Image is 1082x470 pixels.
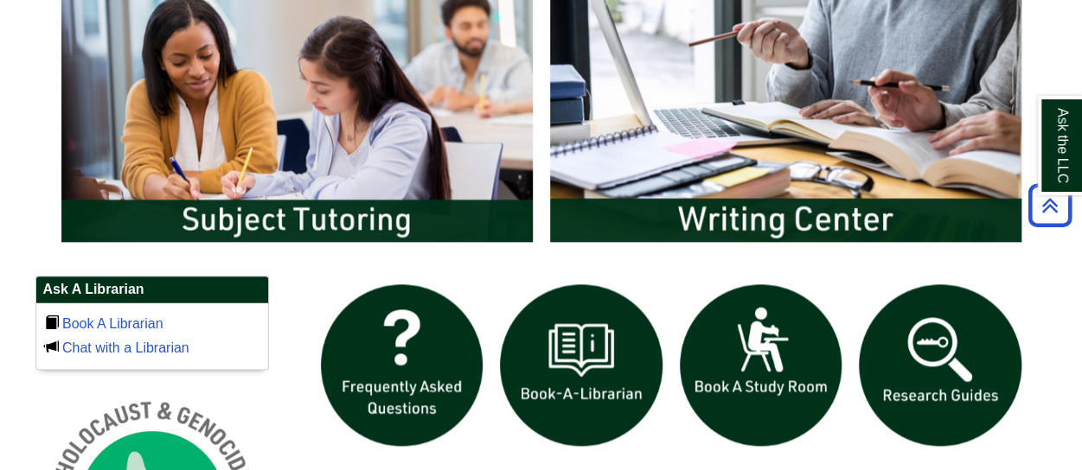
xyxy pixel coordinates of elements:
a: Chat with a Librarian [62,340,189,355]
a: Back to Top [1022,194,1078,217]
h2: Ask A Librarian [36,276,268,303]
img: Book a Librarian icon links to book a librarian web page [491,276,671,455]
img: frequently asked questions [312,276,492,455]
a: Book A Librarian [62,316,163,331]
img: Research Guides icon links to research guides web page [850,276,1030,455]
img: book a study room icon links to book a study room web page [671,276,851,455]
